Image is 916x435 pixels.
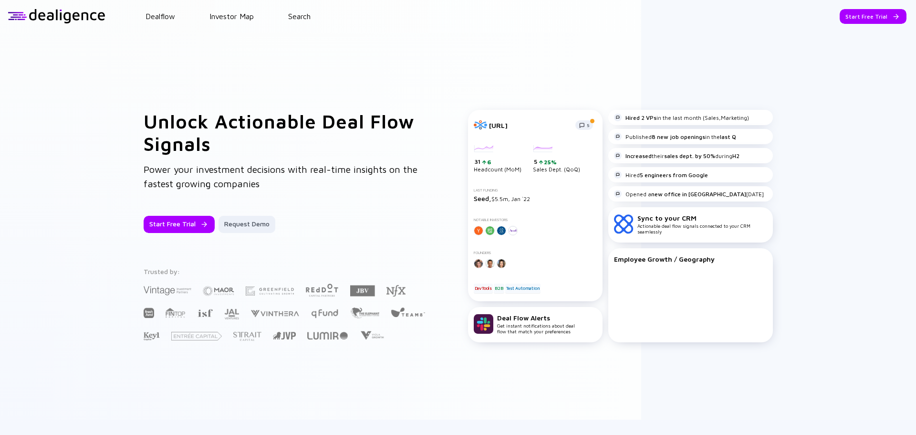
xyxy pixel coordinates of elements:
[391,307,425,317] img: Team8
[386,285,406,297] img: NFX
[494,284,504,293] div: B2B
[486,159,491,166] div: 6
[144,216,215,233] button: Start Free Trial
[489,121,570,129] div: [URL]
[144,285,191,296] img: Vintage Investment Partners
[543,159,557,166] div: 25%
[614,255,767,263] div: Employee Growth / Geography
[534,158,580,166] div: 5
[224,309,239,319] img: JAL Ventures
[171,332,222,340] img: Entrée Capital
[664,152,715,159] strong: sales dept. by 50%
[474,251,597,255] div: Founders
[533,145,580,173] div: Sales Dept. (QoQ)
[307,332,348,340] img: Lumir Ventures
[350,308,379,318] img: The Elephant
[640,171,708,179] strong: 5 engineers from Google
[474,188,597,192] div: Last Funding
[474,145,521,173] div: Headcount (MoM)
[614,190,764,198] div: Opened a [DATE]
[637,214,767,234] div: Actionable deal flow signals connected to your CRM seamlessly
[474,284,493,293] div: DevTools
[497,314,575,322] div: Deal Flow Alerts
[209,12,254,21] a: Investor Map
[625,114,656,121] strong: Hired 2 VPs
[474,194,597,202] div: $5.5m, Jan `22
[732,152,739,159] strong: H2
[474,194,491,202] span: Seed,
[233,332,261,341] img: Strait Capital
[273,332,296,340] img: Jerusalem Venture Partners
[505,284,541,293] div: Test Automation
[350,285,375,297] img: JBV Capital
[614,171,708,179] div: Hired
[166,308,186,318] img: FINTOP Capital
[497,314,575,334] div: Get instant notifications about deal flow that match your preferences
[250,309,299,318] img: Vinthera
[614,114,749,121] div: in the last month (Sales,Marketing)
[219,216,275,233] button: Request Demo
[840,9,906,24] button: Start Free Trial
[197,308,213,317] img: Israel Secondary Fund
[614,133,736,140] div: Published in the
[144,110,430,155] h1: Unlock Actionable Deal Flow Signals
[720,133,736,140] strong: last Q
[144,332,160,341] img: Key1 Capital
[637,214,767,222] div: Sync to your CRM
[311,308,339,319] img: Q Fund
[144,164,417,189] span: Power your investment decisions with real-time insights on the fastest growing companies
[625,152,652,159] strong: Increased
[474,218,597,222] div: Notable Investors
[475,158,521,166] div: 31
[203,283,234,299] img: Maor Investments
[288,12,311,21] a: Search
[614,152,739,159] div: their during
[359,331,385,340] img: Viola Growth
[652,133,705,140] strong: 8 new job openings
[651,191,746,198] strong: new office in [GEOGRAPHIC_DATA]
[146,12,175,21] a: Dealflow
[144,267,427,276] div: Trusted by:
[305,282,339,297] img: Red Dot Capital Partners
[246,286,294,296] img: Greenfield Partners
